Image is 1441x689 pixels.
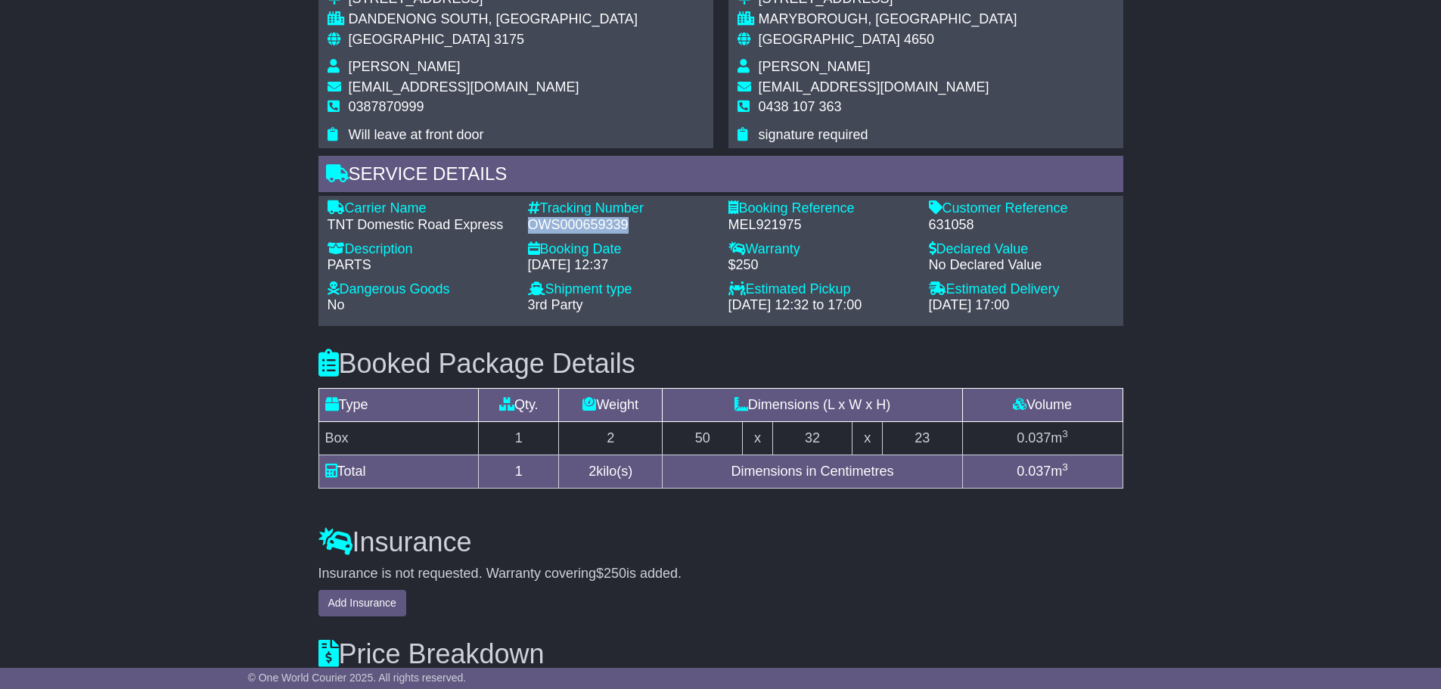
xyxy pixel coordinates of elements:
[962,455,1123,488] td: m
[318,388,479,421] td: Type
[728,297,914,314] div: [DATE] 12:32 to 17:00
[248,672,467,684] span: © One World Courier 2025. All rights reserved.
[318,156,1123,197] div: Service Details
[759,32,900,47] span: [GEOGRAPHIC_DATA]
[318,590,406,616] button: Add Insurance
[528,217,713,234] div: OWS000659339
[596,566,626,581] span: $250
[349,59,461,74] span: [PERSON_NAME]
[759,11,1017,28] div: MARYBOROUGH, [GEOGRAPHIC_DATA]
[528,241,713,258] div: Booking Date
[728,257,914,274] div: $250
[929,297,1114,314] div: [DATE] 17:00
[318,527,1123,557] h3: Insurance
[349,79,579,95] span: [EMAIL_ADDRESS][DOMAIN_NAME]
[1017,464,1051,479] span: 0.037
[904,32,934,47] span: 4650
[772,421,852,455] td: 32
[962,421,1123,455] td: m
[479,455,559,488] td: 1
[728,200,914,217] div: Booking Reference
[494,32,524,47] span: 3175
[929,241,1114,258] div: Declared Value
[759,127,868,142] span: signature required
[1062,428,1068,439] sup: 3
[743,421,772,455] td: x
[349,127,484,142] span: Will leave at front door
[589,464,596,479] span: 2
[1017,430,1051,445] span: 0.037
[349,11,638,28] div: DANDENONG SOUTH, [GEOGRAPHIC_DATA]
[962,388,1123,421] td: Volume
[328,297,345,312] span: No
[318,566,1123,582] div: Insurance is not requested. Warranty covering is added.
[728,241,914,258] div: Warranty
[318,421,479,455] td: Box
[479,388,559,421] td: Qty.
[528,257,713,274] div: [DATE] 12:37
[528,297,583,312] span: 3rd Party
[559,421,663,455] td: 2
[663,455,962,488] td: Dimensions in Centimetres
[349,32,490,47] span: [GEOGRAPHIC_DATA]
[328,241,513,258] div: Description
[929,281,1114,298] div: Estimated Delivery
[559,388,663,421] td: Weight
[1062,461,1068,473] sup: 3
[728,217,914,234] div: MEL921975
[663,421,743,455] td: 50
[882,421,962,455] td: 23
[528,281,713,298] div: Shipment type
[328,281,513,298] div: Dangerous Goods
[479,421,559,455] td: 1
[759,59,871,74] span: [PERSON_NAME]
[663,388,962,421] td: Dimensions (L x W x H)
[318,349,1123,379] h3: Booked Package Details
[929,217,1114,234] div: 631058
[328,217,513,234] div: TNT Domestic Road Express
[759,99,842,114] span: 0438 107 363
[759,79,989,95] span: [EMAIL_ADDRESS][DOMAIN_NAME]
[349,99,424,114] span: 0387870999
[929,200,1114,217] div: Customer Reference
[328,257,513,274] div: PARTS
[559,455,663,488] td: kilo(s)
[328,200,513,217] div: Carrier Name
[929,257,1114,274] div: No Declared Value
[318,639,1123,669] h3: Price Breakdown
[852,421,882,455] td: x
[728,281,914,298] div: Estimated Pickup
[528,200,713,217] div: Tracking Number
[318,455,479,488] td: Total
